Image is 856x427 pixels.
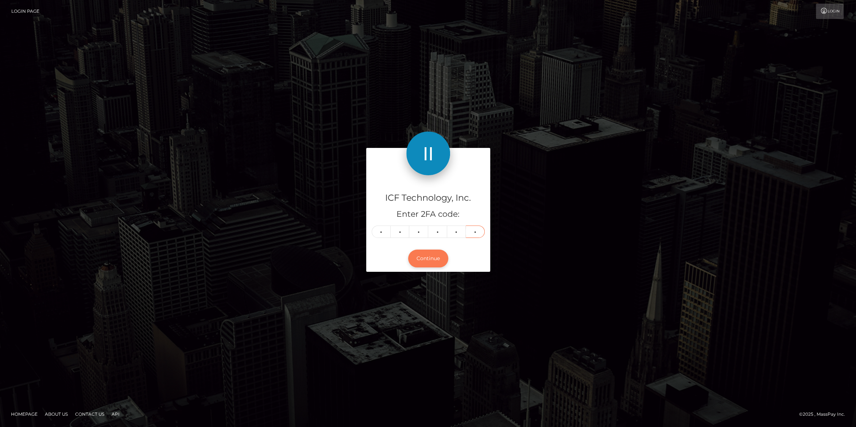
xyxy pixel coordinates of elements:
a: Homepage [8,408,40,420]
h4: ICF Technology, Inc. [372,192,485,204]
a: Login [816,4,844,19]
a: Contact Us [72,408,107,420]
button: Continue [408,250,448,267]
div: © 2025 , MassPay Inc. [799,410,851,418]
img: ICF Technology, Inc. [406,132,450,175]
a: API [109,408,123,420]
a: Login Page [11,4,39,19]
h5: Enter 2FA code: [372,209,485,220]
a: About Us [42,408,71,420]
